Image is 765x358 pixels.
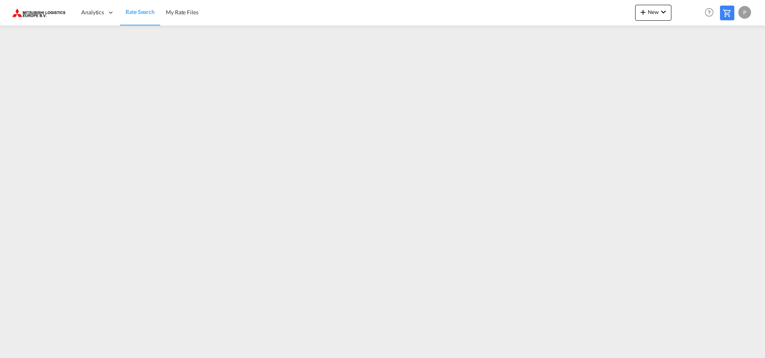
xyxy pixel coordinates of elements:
span: My Rate Files [166,9,198,16]
span: Analytics [81,8,104,16]
span: New [638,9,668,15]
div: P [738,6,751,19]
span: Help [702,6,716,19]
img: 0def066002f611f0b450c5c881a5d6ed.png [12,4,66,22]
div: Help [702,6,720,20]
button: icon-plus 400-fgNewicon-chevron-down [635,5,671,21]
md-icon: icon-chevron-down [659,7,668,17]
span: Rate Search [126,8,155,15]
md-icon: icon-plus 400-fg [638,7,648,17]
